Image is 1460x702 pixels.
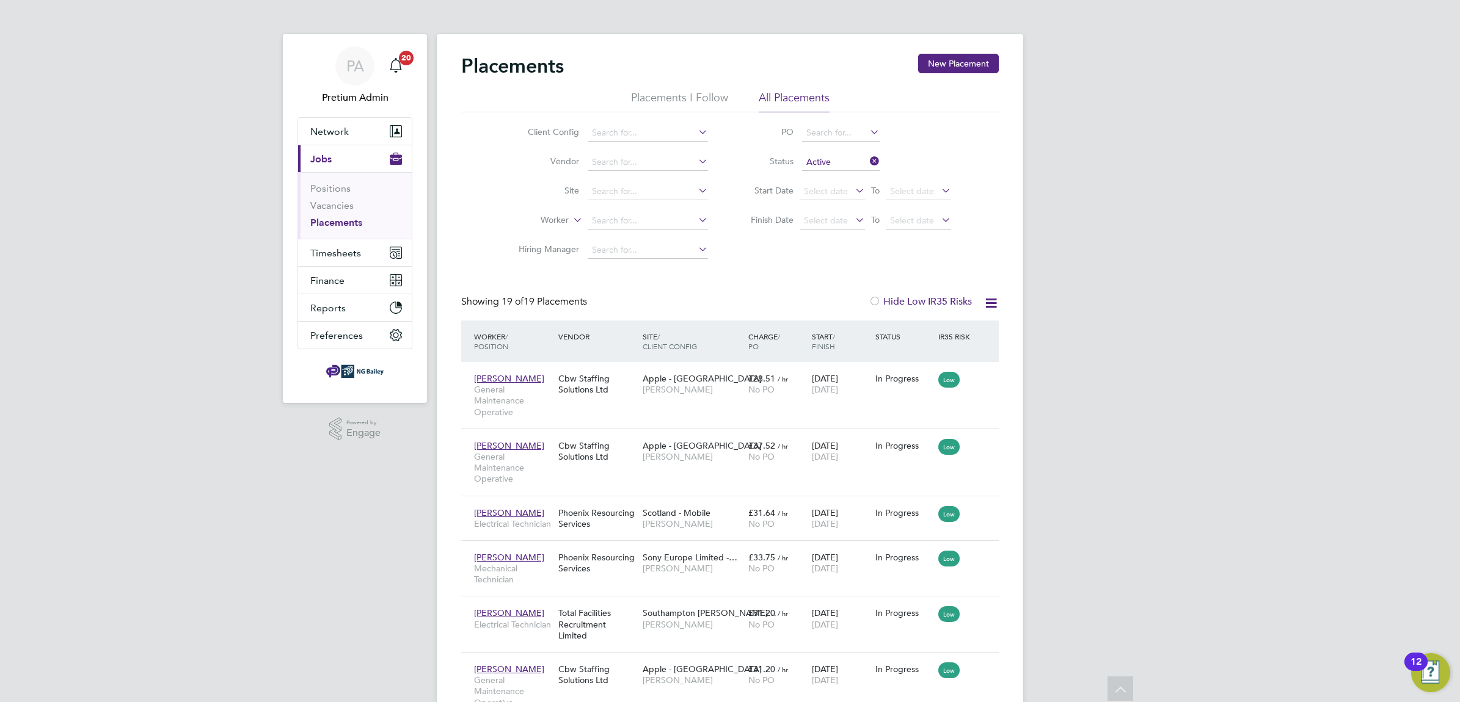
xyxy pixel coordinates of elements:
[310,302,346,314] span: Reports
[812,619,838,630] span: [DATE]
[802,125,880,142] input: Search for...
[867,183,883,198] span: To
[867,212,883,228] span: To
[809,501,872,535] div: [DATE]
[872,325,936,347] div: Status
[812,331,835,351] span: / Finish
[461,54,564,78] h2: Placements
[310,247,361,259] span: Timesheets
[748,675,775,686] span: No PO
[935,325,977,347] div: IR35 Risk
[809,546,872,580] div: [DATE]
[802,154,880,171] input: Select one
[509,156,579,167] label: Vendor
[875,373,933,384] div: In Progress
[310,200,354,211] a: Vacancies
[643,451,742,462] span: [PERSON_NAME]
[938,506,960,522] span: Low
[778,553,788,562] span: / hr
[474,552,544,563] span: [PERSON_NAME]
[1411,653,1450,692] button: Open Resource Center, 12 new notifications
[804,186,848,197] span: Select date
[869,295,972,308] label: Hide Low IR35 Risks
[474,563,552,585] span: Mechanical Technician
[588,242,708,259] input: Search for...
[643,507,710,518] span: Scotland - Mobile
[555,657,640,692] div: Cbw Staffing Solutions Ltd
[643,675,742,686] span: [PERSON_NAME]
[283,34,427,403] nav: Main navigation
[643,563,742,574] span: [PERSON_NAME]
[399,51,414,65] span: 20
[875,664,933,675] div: In Progress
[875,607,933,618] div: In Progress
[502,295,587,308] span: 19 Placements
[588,154,708,171] input: Search for...
[643,518,742,529] span: [PERSON_NAME]
[748,552,775,563] span: £33.75
[748,563,775,574] span: No PO
[748,607,775,618] span: £31.20
[509,126,579,137] label: Client Config
[809,325,872,357] div: Start
[310,330,363,341] span: Preferences
[739,185,794,196] label: Start Date
[329,418,381,441] a: Powered byEngage
[298,172,412,239] div: Jobs
[298,118,412,145] button: Network
[778,508,788,518] span: / hr
[555,501,640,535] div: Phoenix Resourcing Services
[297,46,412,105] a: PAPretium Admin
[384,46,408,85] a: 20
[588,183,708,200] input: Search for...
[474,619,552,630] span: Electrical Technician
[509,244,579,255] label: Hiring Manager
[812,384,838,395] span: [DATE]
[471,366,999,377] a: [PERSON_NAME]General Maintenance OperativeCbw Staffing Solutions LtdApple - [GEOGRAPHIC_DATA][PER...
[809,367,872,401] div: [DATE]
[474,518,552,529] span: Electrical Technician
[938,606,960,622] span: Low
[778,374,788,383] span: / hr
[298,294,412,321] button: Reports
[875,552,933,563] div: In Progress
[643,552,737,563] span: Sony Europe Limited -…
[471,545,999,555] a: [PERSON_NAME]Mechanical TechnicianPhoenix Resourcing ServicesSony Europe Limited -…[PERSON_NAME]£...
[759,90,830,112] li: All Placements
[812,518,838,529] span: [DATE]
[748,440,775,451] span: £37.52
[310,126,349,137] span: Network
[471,325,555,357] div: Worker
[778,609,788,618] span: / hr
[809,434,872,468] div: [DATE]
[310,217,362,228] a: Placements
[297,90,412,105] span: Pretium Admin
[631,90,728,112] li: Placements I Follow
[298,145,412,172] button: Jobs
[310,153,332,165] span: Jobs
[745,325,809,357] div: Charge
[346,418,381,428] span: Powered by
[938,439,960,455] span: Low
[875,507,933,518] div: In Progress
[643,619,742,630] span: [PERSON_NAME]
[812,563,838,574] span: [DATE]
[474,373,544,384] span: [PERSON_NAME]
[748,384,775,395] span: No PO
[474,607,544,618] span: [PERSON_NAME]
[555,434,640,468] div: Cbw Staffing Solutions Ltd
[643,607,776,618] span: Southampton [PERSON_NAME]…
[471,601,999,611] a: [PERSON_NAME]Electrical TechnicianTotal Facilities Recruitment LimitedSouthampton [PERSON_NAME]…[...
[643,331,697,351] span: / Client Config
[326,361,384,381] img: ngbailey-logo-retina.png
[739,126,794,137] label: PO
[748,619,775,630] span: No PO
[555,325,640,347] div: Vendor
[474,384,552,418] span: General Maintenance Operative
[875,440,933,451] div: In Progress
[298,322,412,349] button: Preferences
[938,551,960,566] span: Low
[643,664,762,675] span: Apple - [GEOGRAPHIC_DATA]
[739,156,794,167] label: Status
[748,518,775,529] span: No PO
